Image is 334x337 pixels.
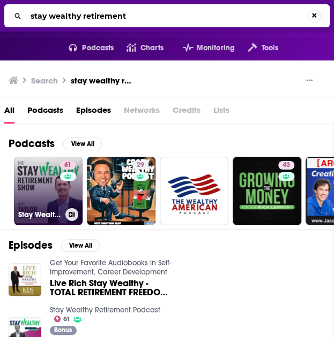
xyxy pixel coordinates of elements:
[50,258,172,277] a: Get Your Favorite Audiobooks in Self-Improvement, Career Development
[27,102,63,124] a: Podcasts
[283,160,290,171] span: 43
[114,40,163,57] a: Charts
[14,157,83,225] a: 61Stay Wealthy Retirement Podcast
[50,279,172,297] span: Live Rich Stay Wealthy - TOTAL RETIREMENT FREEDOM by [PERSON_NAME]
[9,239,100,252] a: EpisodesView All
[31,75,58,86] h3: Search
[4,102,14,124] a: All
[4,4,330,27] div: Search...
[261,41,278,56] span: Tools
[235,40,278,57] button: open menu
[9,137,102,150] a: PodcastsView All
[87,157,155,225] a: 29
[54,316,70,322] a: 61
[140,41,164,56] span: Charts
[170,40,235,57] button: open menu
[60,161,76,170] a: 61
[137,160,144,171] span: 29
[64,160,71,171] span: 61
[213,102,229,124] span: Lists
[82,41,114,56] span: Podcasts
[278,161,294,170] a: 43
[63,137,102,150] button: View All
[63,317,69,321] span: 61
[26,7,308,25] input: Search...
[132,161,149,170] a: 29
[173,102,201,124] span: Credits
[54,327,72,333] span: Bonus
[9,239,53,252] h2: Episodes
[9,263,41,296] img: Live Rich Stay Wealthy - TOTAL RETIREMENT FREEDOM by Ken Himmler
[233,157,301,225] a: 43
[61,239,100,252] button: View All
[18,210,61,219] h3: Stay Wealthy Retirement Podcast
[124,102,160,124] span: Networks
[71,75,134,86] h3: stay wealthy retirement
[56,40,114,57] button: open menu
[9,137,55,150] h2: Podcasts
[76,102,111,124] a: Episodes
[50,279,172,297] a: Live Rich Stay Wealthy - TOTAL RETIREMENT FREEDOM by Ken Himmler
[50,305,160,315] a: Stay Wealthy Retirement Podcast
[197,41,235,56] span: Monitoring
[302,75,317,86] button: Show More Button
